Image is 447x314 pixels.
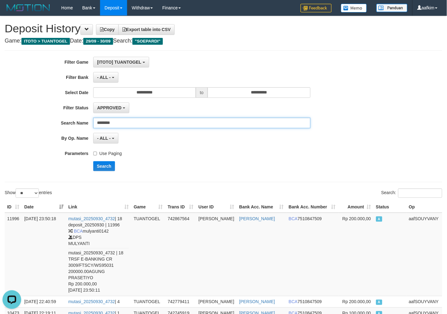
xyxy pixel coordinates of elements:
label: Use Paging [93,148,122,157]
th: Game: activate to sort column ascending [131,201,165,213]
td: [PERSON_NAME] [196,296,237,307]
span: BCA [74,229,83,234]
img: Feedback.jpg [301,4,332,12]
select: Showentries [16,189,39,198]
th: Amount: activate to sort column ascending [338,201,374,213]
span: Rp 200.000,00 [343,299,371,304]
td: 11996 [5,213,22,296]
button: [ITOTO] TUANTOGEL [93,57,149,67]
th: Bank Acc. Name: activate to sort column ascending [237,201,286,213]
span: to [196,87,208,98]
span: [ITOTO] TUANTOGEL [97,60,141,65]
h1: Deposit History [5,22,442,35]
img: panduan.png [376,4,408,12]
a: [PERSON_NAME] [239,299,275,304]
td: | 18 [66,213,131,296]
span: ITOTO > TUANTOGEL [21,38,70,45]
span: BCA [289,216,298,221]
button: - ALL - [93,133,118,143]
td: aafSOUYVANY [407,296,442,307]
td: [DATE] 22:40:59 [22,296,66,307]
div: deposit_20250930 | 11996 mulyanti0142 DPS MULYANTI mutasi_20250930_4732 | 18 TRSF E-BANKING CR 30... [68,222,129,294]
button: - ALL - [93,72,118,83]
th: Date: activate to sort column ascending [22,201,66,213]
a: mutasi_20250930_4732 [68,299,115,304]
img: Button%20Memo.svg [341,4,367,12]
td: 742779411 [165,296,196,307]
input: Search: [398,189,442,198]
span: "SOEPARDI" [132,38,163,45]
td: 7510847509 [286,213,338,296]
span: Approved [376,216,382,222]
td: TUANTOGEL [131,296,165,307]
td: aafSOUYVANY [407,213,442,296]
td: 7510847509 [286,296,338,307]
td: TUANTOGEL [131,213,165,296]
td: | 4 [66,296,131,307]
a: Copy [96,24,119,35]
th: User ID: activate to sort column ascending [196,201,237,213]
th: ID: activate to sort column ascending [5,201,22,213]
span: Rp 200.000,00 [343,216,371,221]
td: 742867564 [165,213,196,296]
button: APPROVED [93,102,129,113]
th: Trans ID: activate to sort column ascending [165,201,196,213]
span: - ALL - [97,75,111,80]
button: Search [93,161,115,171]
span: Copy [100,27,115,32]
td: [DATE] 23:50:18 [22,213,66,296]
button: Open LiveChat chat widget [2,2,21,21]
label: Show entries [5,189,52,198]
span: Export table into CSV [122,27,171,32]
td: [PERSON_NAME] [196,213,237,296]
a: [PERSON_NAME] [239,216,275,221]
th: Status [374,201,407,213]
span: 29/09 - 30/09 [83,38,113,45]
span: BCA [289,299,298,304]
h4: Game: Date: Search: [5,38,442,44]
th: Bank Acc. Number: activate to sort column ascending [286,201,338,213]
a: Export table into CSV [118,24,175,35]
label: Search: [381,189,442,198]
a: mutasi_20250930_4732 [68,216,115,221]
th: Link: activate to sort column ascending [66,201,131,213]
span: APPROVED [97,105,122,110]
input: Use Paging [93,152,97,156]
th: Op [407,201,442,213]
span: Approved [376,300,382,305]
span: - ALL - [97,136,111,141]
img: MOTION_logo.png [5,3,52,12]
